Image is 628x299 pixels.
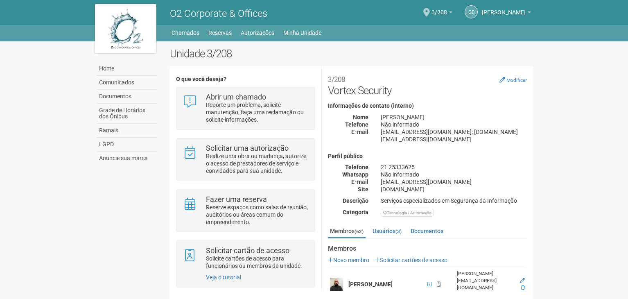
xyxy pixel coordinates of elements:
[328,72,527,97] h2: Vortex Security
[353,114,368,120] strong: Nome
[482,1,526,16] span: Glauton Borges de Paula
[370,225,404,237] a: Usuários(3)
[358,186,368,193] strong: Site
[97,76,158,90] a: Comunicados
[183,247,308,270] a: Solicitar cartão de acesso Solicite cartões de acesso para funcionários ou membros da unidade.
[375,121,533,128] div: Não informado
[206,195,267,204] strong: Fazer uma reserva
[395,229,402,234] small: (3)
[328,103,527,109] h4: Informações de contato (interno)
[283,27,321,39] a: Minha Unidade
[351,179,368,185] strong: E-mail
[375,197,533,204] div: Serviços especializados em Segurança da Informação
[409,225,445,237] a: Documentos
[375,113,533,121] div: [PERSON_NAME]
[97,104,158,124] a: Grade de Horários dos Ônibus
[170,48,533,60] h2: Unidade 3/208
[343,209,368,215] strong: Categoria
[328,245,527,252] strong: Membros
[241,27,274,39] a: Autorizações
[95,4,156,53] img: logo.jpg
[183,196,308,226] a: Fazer uma reserva Reserve espaços como salas de reunião, auditórios ou áreas comum do empreendime...
[431,10,452,17] a: 3/208
[348,281,393,288] strong: [PERSON_NAME]
[375,257,447,263] a: Solicitar cartões de acesso
[431,1,447,16] span: 3/208
[375,163,533,171] div: 21 25333625
[375,178,533,186] div: [EMAIL_ADDRESS][DOMAIN_NAME]
[97,138,158,152] a: LGPD
[170,8,267,19] span: O2 Corporate & Offices
[97,62,158,76] a: Home
[457,270,515,291] div: [PERSON_NAME][EMAIL_ADDRESS][DOMAIN_NAME]
[342,171,368,178] strong: Whatsapp
[206,204,309,226] p: Reserve espaços como salas de reunião, auditórios ou áreas comum do empreendimento.
[457,291,515,298] div: [PHONE_NUMBER]
[521,285,525,290] a: Excluir membro
[206,93,266,101] strong: Abrir um chamado
[345,121,368,128] strong: Telefone
[206,274,241,281] a: Veja o tutorial
[176,76,315,82] h4: O que você deseja?
[206,101,309,123] p: Reporte um problema, solicite manutenção, faça uma reclamação ou solicite informações.
[183,145,308,174] a: Solicitar uma autorização Realize uma obra ou mudança, autorize o acesso de prestadores de serviç...
[355,229,364,234] small: (62)
[330,278,343,291] img: user.png
[328,225,366,238] a: Membros(62)
[328,257,369,263] a: Novo membro
[172,27,199,39] a: Chamados
[375,128,533,143] div: [EMAIL_ADDRESS][DOMAIN_NAME]; [DOMAIN_NAME][EMAIL_ADDRESS][DOMAIN_NAME]
[328,75,345,84] small: 3/208
[183,93,308,123] a: Abrir um chamado Reporte um problema, solicite manutenção, faça uma reclamação ou solicite inform...
[345,164,368,170] strong: Telefone
[97,152,158,165] a: Anuncie sua marca
[465,5,478,18] a: GB
[375,171,533,178] div: Não informado
[97,124,158,138] a: Ramais
[206,246,289,255] strong: Solicitar cartão de acesso
[375,186,533,193] div: [DOMAIN_NAME]
[506,77,527,83] small: Modificar
[343,197,368,204] strong: Descrição
[520,278,525,283] a: Editar membro
[206,144,289,152] strong: Solicitar uma autorização
[328,153,527,159] h4: Perfil público
[381,209,434,217] div: Tecnologia / Automação
[482,10,531,17] a: [PERSON_NAME]
[97,90,158,104] a: Documentos
[351,129,368,135] strong: E-mail
[206,255,309,270] p: Solicite cartões de acesso para funcionários ou membros da unidade.
[208,27,232,39] a: Reservas
[206,152,309,174] p: Realize uma obra ou mudança, autorize o acesso de prestadores de serviço e convidados para sua un...
[499,77,527,83] a: Modificar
